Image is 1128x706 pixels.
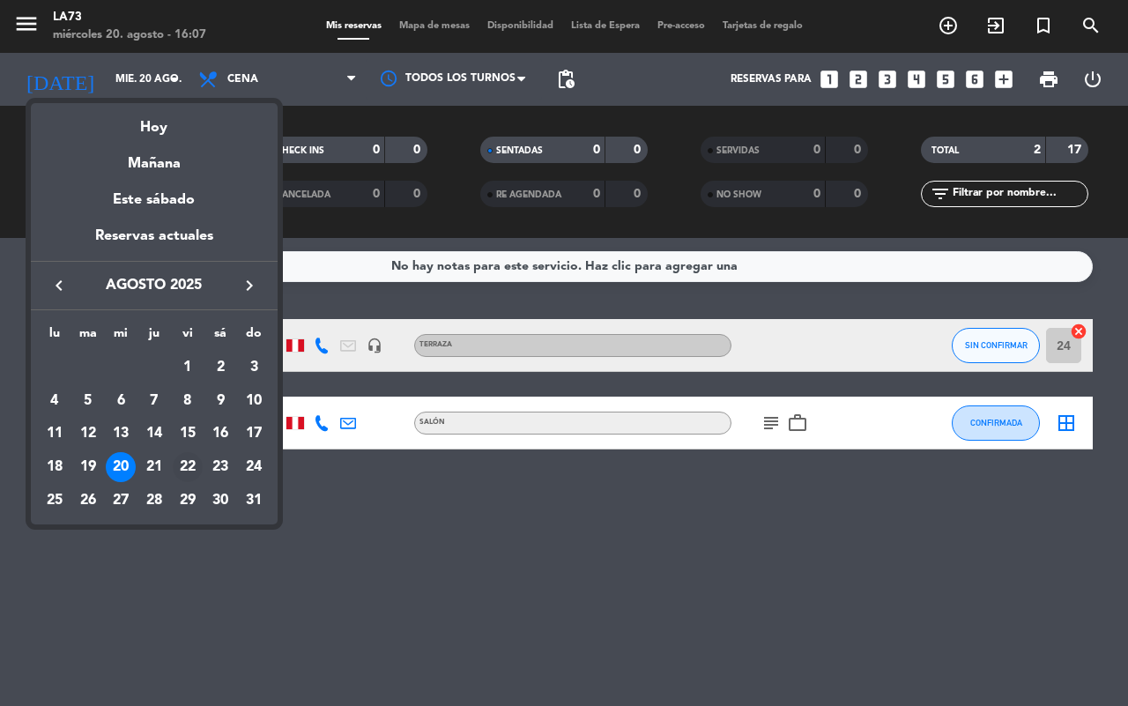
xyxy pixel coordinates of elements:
[137,323,171,351] th: jueves
[38,384,71,418] td: 4 de agosto de 2025
[237,384,271,418] td: 10 de agosto de 2025
[173,452,203,482] div: 22
[239,386,269,416] div: 10
[73,420,103,450] div: 12
[205,452,235,482] div: 23
[40,420,70,450] div: 11
[31,175,278,225] div: Este sábado
[73,452,103,482] div: 19
[173,420,203,450] div: 15
[139,386,169,416] div: 7
[73,486,103,516] div: 26
[173,353,203,383] div: 1
[173,386,203,416] div: 8
[40,452,70,482] div: 18
[205,353,235,383] div: 2
[73,386,103,416] div: 5
[204,484,238,517] td: 30 de agosto de 2025
[71,384,105,418] td: 5 de agosto de 2025
[204,323,238,351] th: sábado
[106,452,136,482] div: 20
[204,351,238,384] td: 2 de agosto de 2025
[71,418,105,451] td: 12 de agosto de 2025
[43,274,75,297] button: keyboard_arrow_left
[237,484,271,517] td: 31 de agosto de 2025
[31,103,278,139] div: Hoy
[38,323,71,351] th: lunes
[204,418,238,451] td: 16 de agosto de 2025
[234,274,265,297] button: keyboard_arrow_right
[239,452,269,482] div: 24
[104,418,137,451] td: 13 de agosto de 2025
[239,420,269,450] div: 17
[137,418,171,451] td: 14 de agosto de 2025
[237,351,271,384] td: 3 de agosto de 2025
[171,418,204,451] td: 15 de agosto de 2025
[137,450,171,484] td: 21 de agosto de 2025
[237,418,271,451] td: 17 de agosto de 2025
[237,450,271,484] td: 24 de agosto de 2025
[239,275,260,296] i: keyboard_arrow_right
[173,486,203,516] div: 29
[139,420,169,450] div: 14
[204,450,238,484] td: 23 de agosto de 2025
[205,386,235,416] div: 9
[40,386,70,416] div: 4
[71,484,105,517] td: 26 de agosto de 2025
[38,351,171,384] td: AGO.
[205,486,235,516] div: 30
[204,384,238,418] td: 9 de agosto de 2025
[171,384,204,418] td: 8 de agosto de 2025
[31,139,278,175] div: Mañana
[205,420,235,450] div: 16
[237,323,271,351] th: domingo
[171,351,204,384] td: 1 de agosto de 2025
[104,450,137,484] td: 20 de agosto de 2025
[137,384,171,418] td: 7 de agosto de 2025
[38,484,71,517] td: 25 de agosto de 2025
[171,450,204,484] td: 22 de agosto de 2025
[75,274,234,297] span: agosto 2025
[104,384,137,418] td: 6 de agosto de 2025
[71,323,105,351] th: martes
[38,450,71,484] td: 18 de agosto de 2025
[38,418,71,451] td: 11 de agosto de 2025
[239,353,269,383] div: 3
[48,275,70,296] i: keyboard_arrow_left
[106,486,136,516] div: 27
[71,450,105,484] td: 19 de agosto de 2025
[104,484,137,517] td: 27 de agosto de 2025
[239,486,269,516] div: 31
[139,452,169,482] div: 21
[106,386,136,416] div: 6
[31,225,278,261] div: Reservas actuales
[139,486,169,516] div: 28
[106,420,136,450] div: 13
[104,323,137,351] th: miércoles
[171,323,204,351] th: viernes
[40,486,70,516] div: 25
[171,484,204,517] td: 29 de agosto de 2025
[137,484,171,517] td: 28 de agosto de 2025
